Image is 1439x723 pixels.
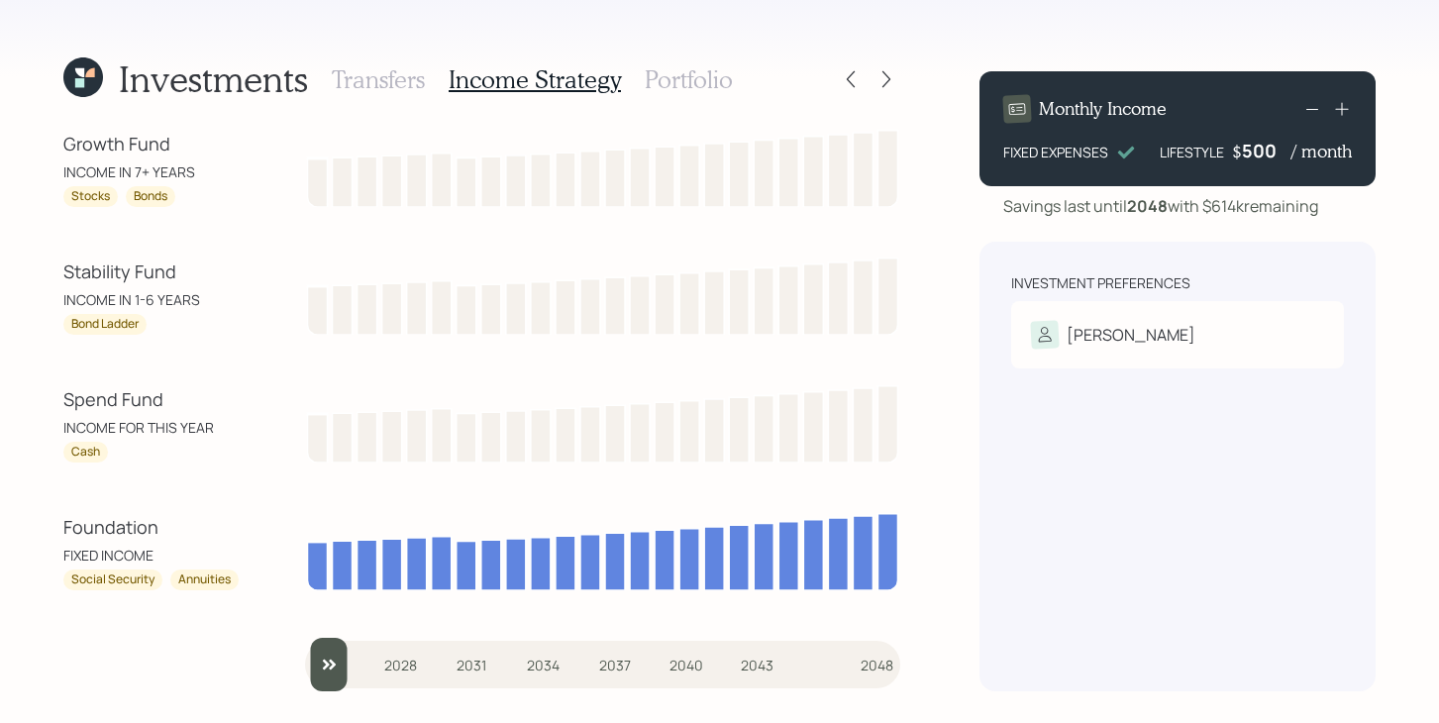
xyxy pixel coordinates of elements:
div: INCOME IN 7+ YEARS [63,161,242,182]
b: 2048 [1127,195,1168,217]
h3: Portfolio [645,65,733,94]
div: FIXED INCOME [63,545,242,566]
div: Cash [71,444,100,461]
h3: Income Strategy [449,65,621,94]
div: LIFESTYLE [1160,142,1224,162]
div: Growth Fund [63,131,242,157]
div: Stability Fund [63,258,242,285]
div: Spend Fund [63,386,242,413]
div: Bonds [134,188,167,205]
div: [PERSON_NAME] [1067,323,1195,347]
h4: $ [1232,141,1242,162]
div: Foundation [63,514,242,541]
div: Social Security [71,571,154,588]
div: Annuities [178,571,231,588]
h4: / month [1291,141,1352,162]
div: Investment Preferences [1011,273,1190,293]
div: 500 [1242,139,1291,162]
h4: Monthly Income [1039,98,1167,120]
div: INCOME IN 1-6 YEARS [63,289,242,310]
h3: Transfers [332,65,425,94]
div: INCOME FOR THIS YEAR [63,417,242,438]
div: Bond Ladder [71,316,139,333]
div: Savings last until with $614k remaining [1003,194,1318,218]
h1: Investments [119,57,308,100]
div: Stocks [71,188,110,205]
div: FIXED EXPENSES [1003,142,1108,162]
